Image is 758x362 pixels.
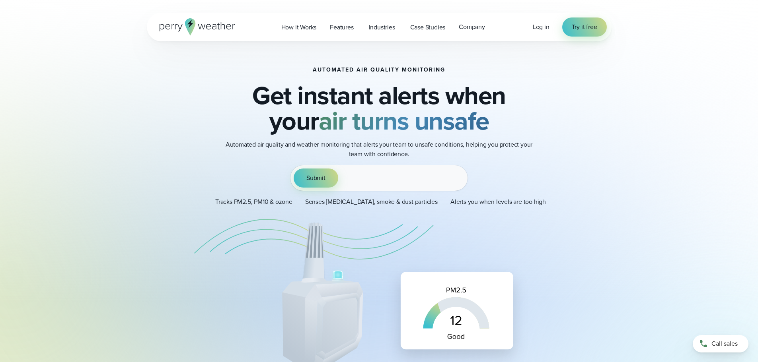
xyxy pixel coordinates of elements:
[187,83,572,134] h2: Get instant alerts when your
[410,23,446,32] span: Case Studies
[306,173,325,183] span: Submit
[562,17,607,37] a: Try it free
[459,22,485,32] span: Company
[533,22,550,31] span: Log in
[711,339,738,348] span: Call sales
[693,335,748,352] a: Call sales
[313,67,445,73] h1: Automated Air Quality Monitoring
[319,102,489,139] strong: air turns unsafe
[281,23,317,32] span: How it Works
[220,140,538,159] p: Automated air quality and weather monitoring that alerts your team to unsafe conditions, helping ...
[572,22,597,32] span: Try it free
[215,197,292,207] p: Tracks PM2.5, PM10 & ozone
[450,197,546,207] p: Alerts you when levels are too high
[275,19,323,35] a: How it Works
[369,23,395,32] span: Industries
[330,23,353,32] span: Features
[294,168,338,188] button: Submit
[533,22,550,32] a: Log in
[403,19,452,35] a: Case Studies
[305,197,438,207] p: Senses [MEDICAL_DATA], smoke & dust particles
